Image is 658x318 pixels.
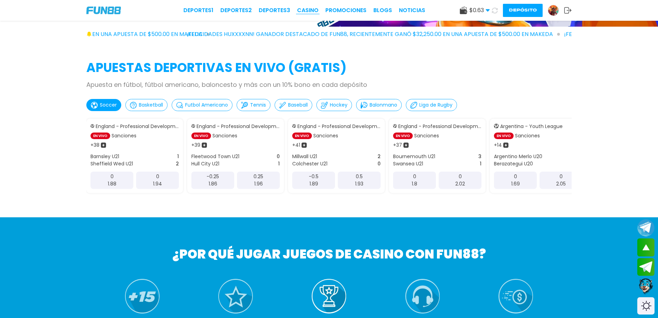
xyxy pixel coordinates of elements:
[237,99,270,111] button: Tennis
[637,278,655,296] button: Contact customer service
[292,142,300,149] p: + 41
[398,123,481,130] p: England - Professional Development League
[316,99,352,111] button: Hockey
[254,180,263,188] p: 1.96
[355,180,363,188] p: 1.93
[172,99,232,111] button: Futbol Americano
[176,160,179,167] p: 2
[156,173,159,180] p: 0
[139,101,163,109] p: Basketball
[277,153,280,160] p: 0
[637,297,655,315] div: Switch theme
[292,160,327,167] p: Colchester U21
[356,173,363,180] p: 0.5
[96,123,179,130] p: England - Professional Development League
[515,132,540,139] p: Sanciones
[254,173,263,180] p: 0.25
[187,30,560,38] span: ¡FELICIDADES huxxxxnn! GANADOR DESTACADO DE FUN88, RECIENTEMENTE GANÓ $32,250.00 EN UNA APUESTA D...
[220,6,252,15] a: Deportes2
[500,123,563,130] p: Argentina - Youth League
[100,101,117,109] p: Soccer
[356,99,402,111] button: Balonmano
[207,173,219,180] p: -0.25
[183,6,213,15] a: Deportes1
[373,6,392,15] a: BLOGS
[177,153,179,160] p: 1
[125,279,160,314] img: +15 Años de Experiencia
[494,142,502,149] p: + 14
[548,5,559,16] img: Avatar
[478,153,481,160] p: 3
[560,173,563,180] p: 0
[153,180,162,188] p: 1.94
[86,99,121,111] button: Soccer
[108,180,116,188] p: 1.88
[90,160,133,167] p: Sheffield Wed U21
[209,180,217,188] p: 1.86
[309,173,318,180] p: -0.5
[325,6,366,15] a: Promociones
[185,101,228,109] p: Futbol Americano
[111,173,114,180] p: 0
[548,5,564,16] a: Avatar
[278,160,280,167] p: 1
[419,101,452,109] p: Liga de Rugby
[494,133,514,139] p: EN VIVO
[637,258,655,276] button: Join telegram
[503,4,543,17] button: Depósito
[378,153,381,160] p: 2
[197,123,280,130] p: England - Professional Development League
[406,99,457,111] button: Liga de Rugby
[292,153,317,160] p: Millwall U21
[90,153,119,160] p: Barnsley U21
[378,160,381,167] p: 0
[90,142,99,149] p: + 38
[312,279,346,314] img: Nuestros Ganadores
[309,180,318,188] p: 1.89
[393,142,402,149] p: + 37
[297,123,381,130] p: England - Professional Development League
[191,153,239,160] p: Fleetwood Town U21
[413,173,416,180] p: 0
[556,180,566,188] p: 2.05
[191,142,200,149] p: + 39
[511,180,520,188] p: 1.69
[399,6,425,15] a: NOTICIAS
[393,133,413,139] p: EN VIVO
[412,180,417,188] p: 1.8
[259,6,290,15] a: Deportes3
[414,132,439,139] p: Sanciones
[212,132,237,139] p: Sanciones
[469,6,490,15] span: $ 0.63
[313,132,338,139] p: Sanciones
[112,132,136,139] p: Sanciones
[288,101,308,109] p: Baseball
[90,133,110,139] p: EN VIVO
[250,101,266,109] p: Tennis
[86,58,572,77] h2: APUESTAS DEPORTIVAS EN VIVO (gratis)
[480,160,481,167] p: 1
[494,153,542,160] p: Argentino Merlo U20
[494,160,533,167] p: Berazategui U20
[297,6,318,15] a: CASINO
[637,238,655,256] button: scroll up
[191,160,219,167] p: Hull City U21
[514,173,517,180] p: 0
[292,133,312,139] p: EN VIVO
[498,279,533,314] img: Fácil, rápido y seguro
[405,279,440,314] img: Atención al cliente
[330,101,347,109] p: Hockey
[275,99,312,111] button: Baseball
[370,101,397,109] p: Balonmano
[218,279,253,314] img: Programa de Lealtad
[393,153,435,160] p: Bournemouth U21
[637,219,655,237] button: Join telegram channel
[455,180,465,188] p: 2.02
[86,80,572,89] p: Apuesta en fútbol, fútbol americano, baloncesto y más con un 10% bono en cada depósito
[393,160,423,167] p: Swansea U21
[86,7,121,14] img: Company Logo
[459,173,462,180] p: 0
[125,99,168,111] button: Basketball
[191,133,211,139] p: EN VIVO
